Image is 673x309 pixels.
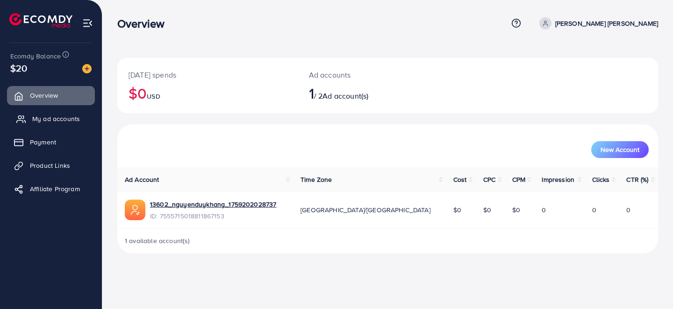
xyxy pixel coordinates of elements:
p: [DATE] spends [129,69,286,80]
iframe: Chat [633,267,666,302]
a: 13602_nguyenduykhang_1759202028737 [150,200,276,209]
span: Ad Account [125,175,159,184]
span: $0 [453,205,461,215]
span: 0 [542,205,546,215]
span: Payment [30,137,56,147]
a: Payment [7,133,95,151]
span: Ad account(s) [322,91,368,101]
span: 1 available account(s) [125,236,190,245]
span: 0 [626,205,630,215]
span: $0 [483,205,491,215]
img: image [82,64,92,73]
a: My ad accounts [7,109,95,128]
span: 1 [309,82,314,104]
p: [PERSON_NAME] [PERSON_NAME] [555,18,658,29]
span: Ecomdy Balance [10,51,61,61]
span: 0 [592,205,596,215]
a: Affiliate Program [7,180,95,198]
span: New Account [601,146,639,153]
a: Product Links [7,156,95,175]
span: CPM [512,175,525,184]
span: Time Zone [301,175,332,184]
button: New Account [591,141,649,158]
img: menu [82,18,93,29]
span: ID: 7555715018811867153 [150,211,276,221]
h2: $0 [129,84,286,102]
h2: / 2 [309,84,422,102]
span: Affiliate Program [30,184,80,194]
span: $20 [10,61,27,75]
span: Product Links [30,161,70,170]
img: logo [9,13,72,28]
p: Ad accounts [309,69,422,80]
span: CPC [483,175,495,184]
a: [PERSON_NAME] [PERSON_NAME] [536,17,658,29]
span: [GEOGRAPHIC_DATA]/[GEOGRAPHIC_DATA] [301,205,430,215]
a: Overview [7,86,95,105]
span: USD [147,92,160,101]
span: Clicks [592,175,610,184]
span: Cost [453,175,467,184]
img: ic-ads-acc.e4c84228.svg [125,200,145,220]
span: Impression [542,175,574,184]
span: Overview [30,91,58,100]
span: $0 [512,205,520,215]
span: CTR (%) [626,175,648,184]
span: My ad accounts [32,114,80,123]
h3: Overview [117,17,172,30]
